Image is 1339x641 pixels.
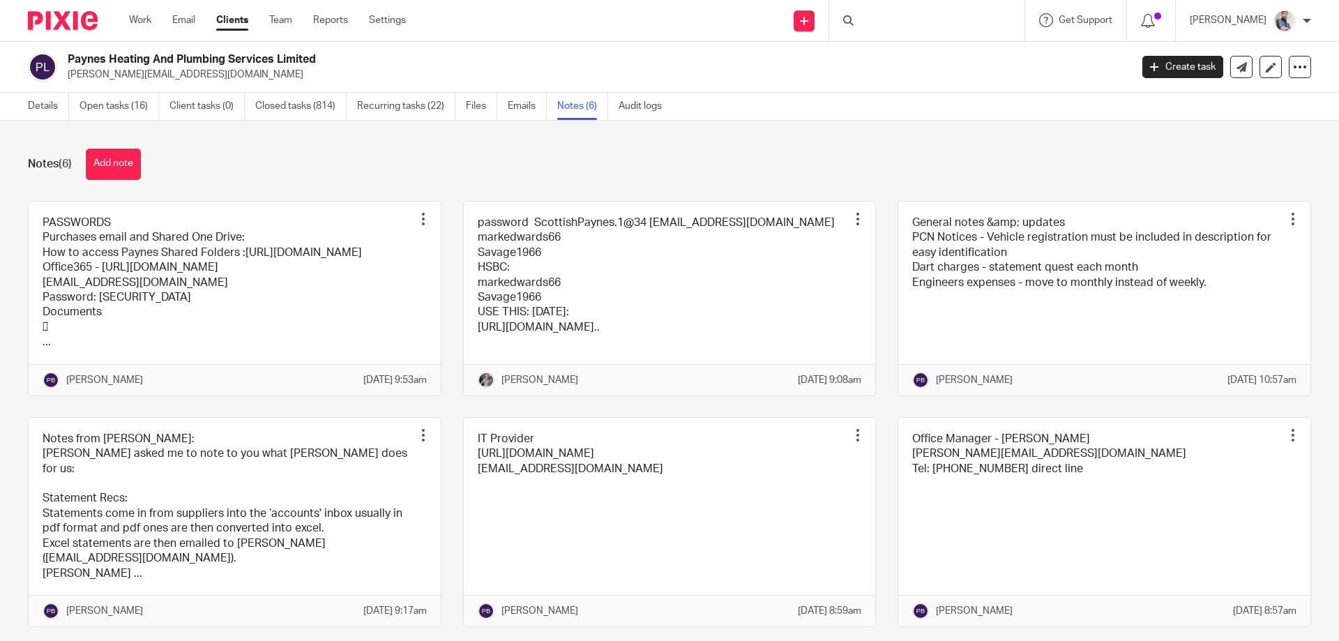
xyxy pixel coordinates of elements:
[86,149,141,180] button: Add note
[912,603,929,619] img: svg%3E
[1227,373,1296,387] p: [DATE] 10:57am
[68,68,1121,82] p: [PERSON_NAME][EMAIL_ADDRESS][DOMAIN_NAME]
[557,93,608,120] a: Notes (6)
[43,603,59,619] img: svg%3E
[66,373,143,387] p: [PERSON_NAME]
[501,373,578,387] p: [PERSON_NAME]
[478,603,494,619] img: svg%3E
[508,93,547,120] a: Emails
[28,11,98,30] img: Pixie
[501,604,578,618] p: [PERSON_NAME]
[313,13,348,27] a: Reports
[936,373,1013,387] p: [PERSON_NAME]
[1059,15,1112,25] span: Get Support
[369,13,406,27] a: Settings
[363,373,427,387] p: [DATE] 9:53am
[1233,604,1296,618] p: [DATE] 8:57am
[28,93,69,120] a: Details
[357,93,455,120] a: Recurring tasks (22)
[269,13,292,27] a: Team
[172,13,195,27] a: Email
[129,13,151,27] a: Work
[363,604,427,618] p: [DATE] 9:17am
[43,372,59,389] img: svg%3E
[255,93,347,120] a: Closed tasks (814)
[1273,10,1296,32] img: Pixie%2002.jpg
[59,158,72,169] span: (6)
[28,157,72,172] h1: Notes
[28,52,57,82] img: svg%3E
[66,604,143,618] p: [PERSON_NAME]
[912,372,929,389] img: svg%3E
[169,93,245,120] a: Client tasks (0)
[619,93,672,120] a: Audit logs
[936,604,1013,618] p: [PERSON_NAME]
[1230,56,1253,78] a: Send new email
[478,372,494,389] img: -%20%20-%20studio@ingrained.co.uk%20for%20%20-20220223%20at%20101413%20-%201W1A2026.jpg
[68,52,911,67] h2: Paynes Heating And Plumbing Services Limited
[1190,13,1266,27] p: [PERSON_NAME]
[216,13,248,27] a: Clients
[80,93,159,120] a: Open tasks (16)
[798,373,861,387] p: [DATE] 9:08am
[466,93,497,120] a: Files
[1142,56,1223,78] a: Create task
[1259,56,1282,78] a: Edit client
[798,604,861,618] p: [DATE] 8:59am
